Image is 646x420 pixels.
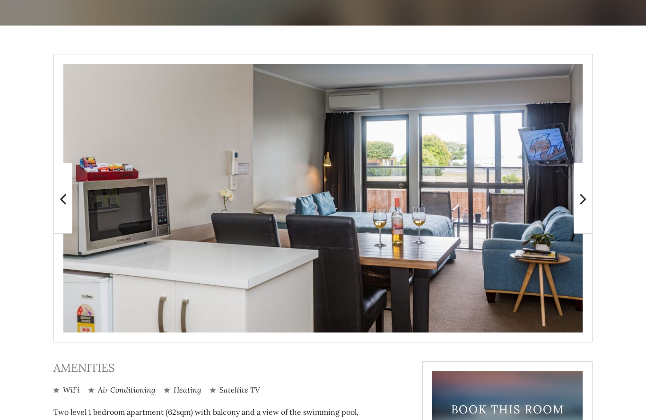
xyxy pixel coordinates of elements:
[53,385,79,395] li: WiFi
[53,361,408,375] h3: Amenities
[210,385,260,395] li: Satellite TV
[449,402,566,416] h3: Book This Room
[164,385,201,395] li: Heating
[88,385,155,395] li: Air Conditioning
